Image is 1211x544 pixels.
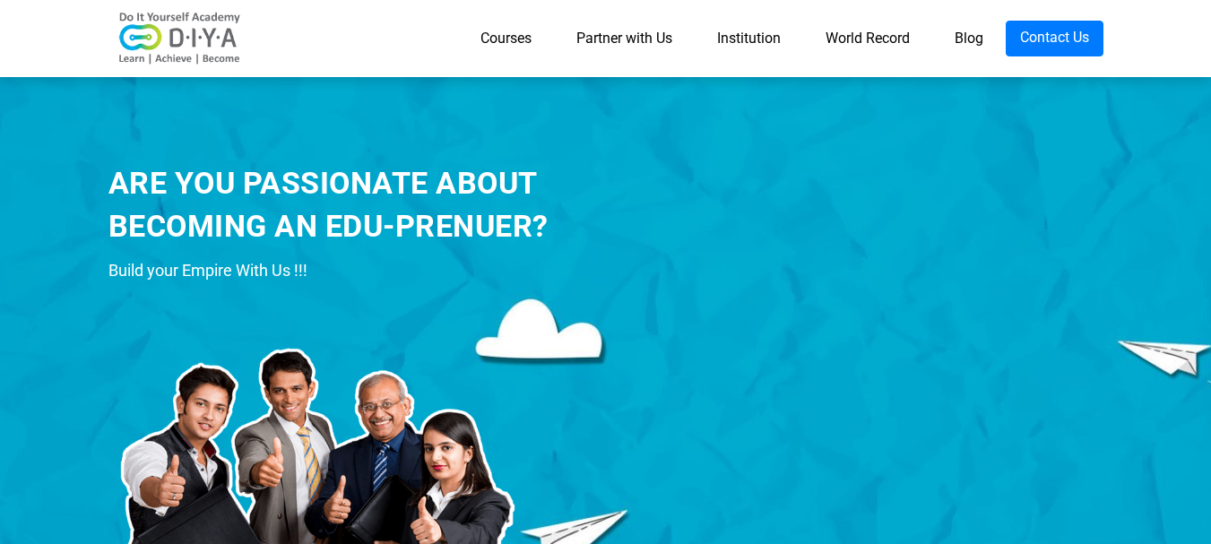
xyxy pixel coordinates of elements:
[803,21,932,56] a: World Record
[1006,21,1103,56] a: Contact Us
[108,12,252,65] img: logo-v2.png
[108,162,678,247] div: ARE YOU PASSIONATE ABOUT BECOMING AN EDU-PRENUER?
[695,21,803,56] a: Institution
[458,21,554,56] a: Courses
[554,21,695,56] a: Partner with Us
[108,257,678,284] div: Build your Empire With Us !!!
[932,21,1006,56] a: Blog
